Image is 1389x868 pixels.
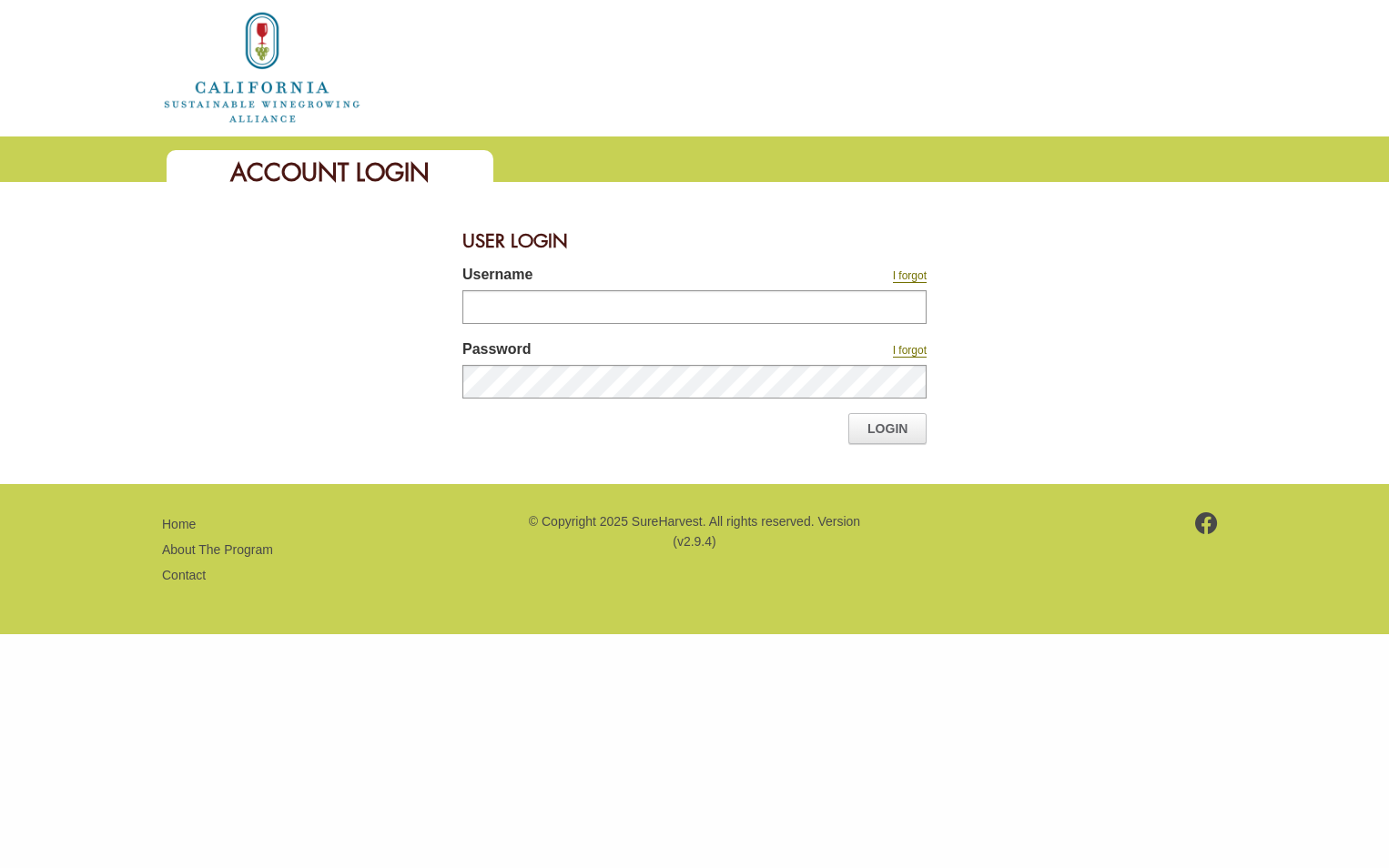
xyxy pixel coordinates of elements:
label: Username [462,264,763,290]
a: I forgot [893,344,927,358]
a: Home [162,517,196,531]
div: User Login [462,218,927,264]
img: footer-facebook.png [1195,512,1218,534]
p: © Copyright 2025 SureHarvest. All rights reserved. Version (v2.9.4) [526,511,863,552]
a: Contact [162,568,206,582]
img: logo_cswa2x.png [162,9,362,126]
a: I forgot [893,269,927,283]
a: Login [848,413,927,444]
a: About The Program [162,542,273,557]
label: Password [462,338,763,365]
a: Home [162,58,362,74]
span: Account Login [230,156,430,188]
